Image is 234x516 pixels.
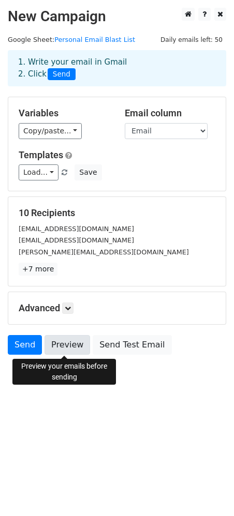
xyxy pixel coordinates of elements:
a: Send Test Email [93,335,171,355]
h2: New Campaign [8,8,226,25]
small: [PERSON_NAME][EMAIL_ADDRESS][DOMAIN_NAME] [19,248,189,256]
a: Personal Email Blast List [54,36,135,43]
a: +7 more [19,263,57,276]
a: Preview [45,335,90,355]
a: Templates [19,149,63,160]
a: Copy/paste... [19,123,82,139]
div: 1. Write your email in Gmail 2. Click [10,56,224,80]
span: Daily emails left: 50 [157,34,226,45]
h5: Variables [19,108,109,119]
span: Send [48,68,76,81]
h5: Advanced [19,302,215,314]
h5: Email column [125,108,215,119]
button: Save [75,164,101,180]
a: Load... [19,164,58,180]
small: [EMAIL_ADDRESS][DOMAIN_NAME] [19,236,134,244]
h5: 10 Recipients [19,207,215,219]
a: Daily emails left: 50 [157,36,226,43]
small: [EMAIL_ADDRESS][DOMAIN_NAME] [19,225,134,233]
iframe: Chat Widget [182,466,234,516]
a: Send [8,335,42,355]
div: Preview your emails before sending [12,359,116,385]
small: Google Sheet: [8,36,135,43]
